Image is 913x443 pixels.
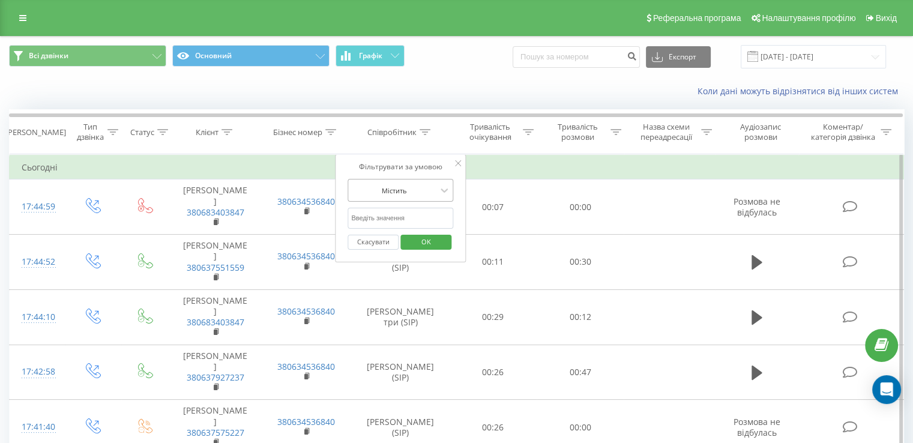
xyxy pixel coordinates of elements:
div: Статус [130,127,154,137]
td: 00:30 [537,235,624,290]
input: Введіть значення [348,208,453,229]
span: Вихід [876,13,897,23]
div: 17:44:52 [22,250,53,274]
div: Тривалість очікування [460,122,520,142]
a: 380683403847 [187,316,244,328]
td: [PERSON_NAME] [170,179,261,235]
button: Скасувати [348,235,399,250]
div: Фільтрувати за умовою [348,161,453,173]
span: OK [409,232,443,251]
a: 380637927237 [187,372,244,383]
td: 00:29 [450,289,537,345]
div: Співробітник [367,127,417,137]
button: Експорт [646,46,711,68]
a: 380634536840 [277,361,335,372]
a: Коли дані можуть відрізнятися вiд інших систем [698,85,904,97]
a: 380634536840 [277,196,335,207]
button: OK [400,235,451,250]
div: Коментар/категорія дзвінка [807,122,878,142]
a: 380634536840 [277,250,335,262]
td: 00:07 [450,179,537,235]
a: 380637575227 [187,427,244,438]
span: Графік [359,52,382,60]
div: Бізнес номер [273,127,322,137]
span: Розмова не відбулась [734,196,780,218]
div: 17:44:10 [22,306,53,329]
div: Тип дзвінка [76,122,104,142]
a: 380634536840 [277,306,335,317]
span: Реферальна програма [653,13,741,23]
span: Всі дзвінки [29,51,68,61]
div: Назва схеми переадресації [635,122,698,142]
td: [PERSON_NAME] (SIP) [352,345,450,400]
td: [PERSON_NAME] [170,345,261,400]
div: [PERSON_NAME] [5,127,66,137]
td: 00:26 [450,345,537,400]
td: Сьогодні [10,155,904,179]
button: Графік [336,45,405,67]
td: 00:47 [537,345,624,400]
div: 17:41:40 [22,415,53,439]
div: Open Intercom Messenger [872,375,901,404]
td: [PERSON_NAME] [170,235,261,290]
div: 17:44:59 [22,195,53,218]
span: Розмова не відбулась [734,416,780,438]
a: 380683403847 [187,206,244,218]
div: Аудіозапис розмови [726,122,796,142]
td: [PERSON_NAME] три (SIP) [352,289,450,345]
td: [PERSON_NAME] [170,289,261,345]
button: Основний [172,45,330,67]
td: 00:11 [450,235,537,290]
a: 380637551559 [187,262,244,273]
td: 00:12 [537,289,624,345]
input: Пошук за номером [513,46,640,68]
div: 17:42:58 [22,360,53,384]
td: 00:00 [537,179,624,235]
div: Тривалість розмови [547,122,607,142]
button: Всі дзвінки [9,45,166,67]
div: Клієнт [196,127,218,137]
span: Налаштування профілю [762,13,855,23]
a: 380634536840 [277,416,335,427]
